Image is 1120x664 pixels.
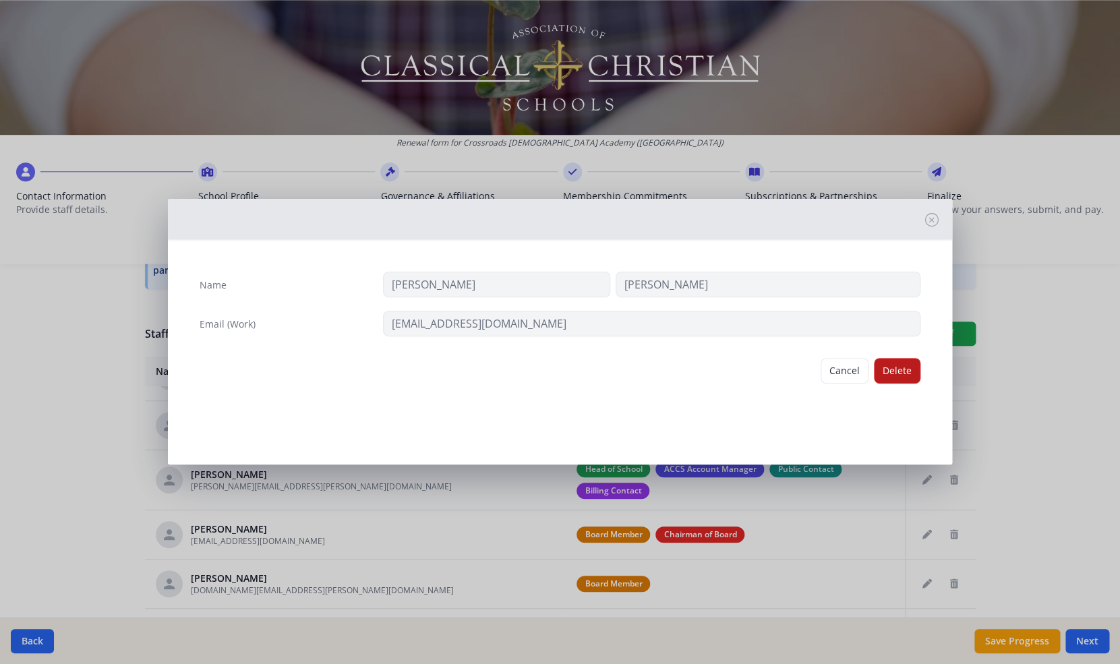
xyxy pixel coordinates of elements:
[383,272,610,297] input: First Name
[200,318,256,331] label: Email (Work)
[874,358,920,384] button: Delete
[200,278,227,292] label: Name
[821,358,868,384] button: Cancel
[616,272,920,297] input: Last Name
[383,311,920,336] input: contact@site.com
